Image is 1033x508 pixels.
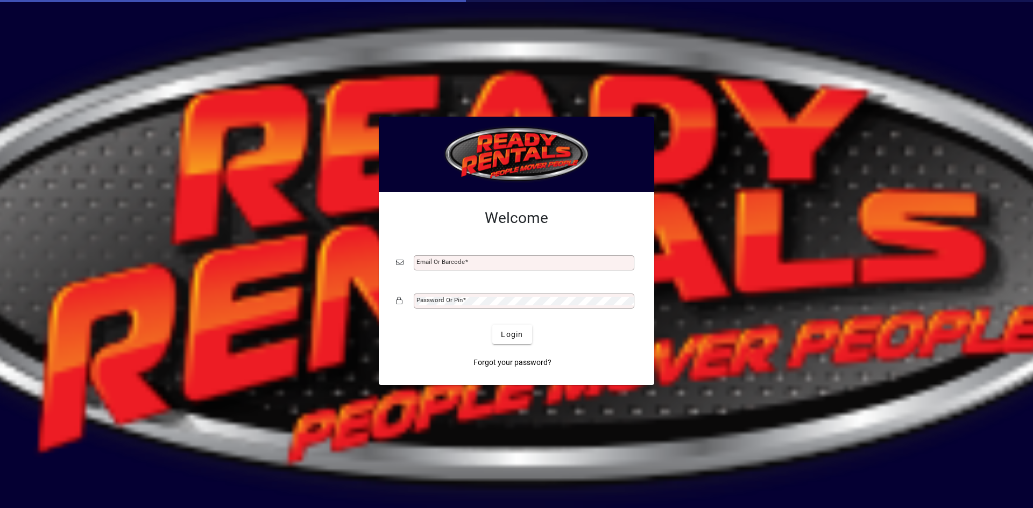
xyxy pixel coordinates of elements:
a: Forgot your password? [469,353,556,372]
span: Forgot your password? [473,357,551,368]
mat-label: Email or Barcode [416,258,465,266]
mat-label: Password or Pin [416,296,463,304]
button: Login [492,325,532,344]
h2: Welcome [396,209,637,227]
span: Login [501,329,523,340]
